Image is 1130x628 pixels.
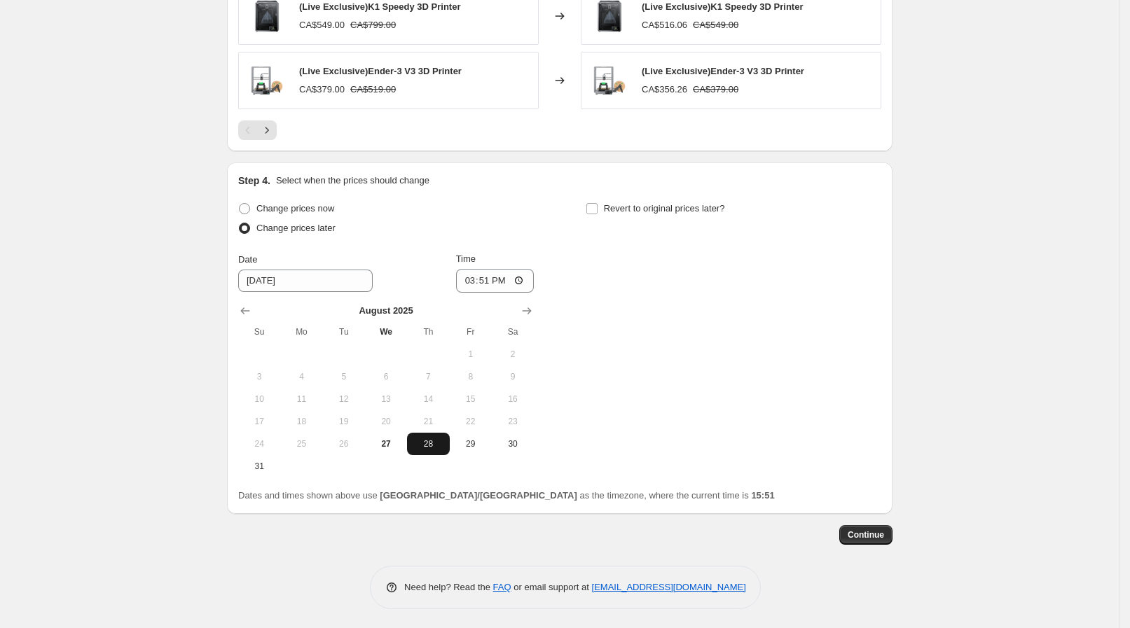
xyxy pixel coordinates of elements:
span: 15 [455,393,486,405]
span: 25 [286,438,317,449]
span: 19 [329,416,359,427]
a: [EMAIL_ADDRESS][DOMAIN_NAME] [592,582,746,592]
a: FAQ [493,582,511,592]
strike: CA$799.00 [350,18,396,32]
img: Ender-3_V3_80x.png [588,60,631,102]
button: Sunday August 10 2025 [238,388,280,410]
button: Sunday August 3 2025 [238,365,280,388]
span: Revert to original prices later? [604,203,725,214]
span: 10 [244,393,275,405]
span: Date [238,254,257,265]
input: 12:00 [456,269,535,293]
button: Friday August 15 2025 [450,388,492,410]
button: Wednesday August 13 2025 [365,388,407,410]
span: (Live Exclusive)K1 Speedy 3D Printer [642,1,803,12]
button: Show previous month, July 2025 [235,301,255,321]
button: Monday August 25 2025 [280,433,322,455]
div: CA$379.00 [299,83,345,97]
th: Friday [450,321,492,343]
button: Saturday August 16 2025 [492,388,534,410]
img: Ender-3_V3_80x.png [246,60,288,102]
button: Sunday August 24 2025 [238,433,280,455]
button: Monday August 4 2025 [280,365,322,388]
span: 20 [371,416,401,427]
span: 6 [371,371,401,382]
span: 29 [455,438,486,449]
span: 18 [286,416,317,427]
b: [GEOGRAPHIC_DATA]/[GEOGRAPHIC_DATA] [380,490,577,501]
span: We [371,326,401,337]
span: Fr [455,326,486,337]
span: 5 [329,371,359,382]
p: Select when the prices should change [276,174,429,188]
span: Change prices later [256,223,336,233]
span: 13 [371,393,401,405]
span: 7 [413,371,443,382]
div: CA$549.00 [299,18,345,32]
button: Thursday August 28 2025 [407,433,449,455]
span: 28 [413,438,443,449]
button: Show next month, September 2025 [517,301,537,321]
th: Monday [280,321,322,343]
span: Continue [848,529,884,540]
button: Wednesday August 6 2025 [365,365,407,388]
div: CA$356.26 [642,83,687,97]
span: Change prices now [256,203,334,214]
span: 22 [455,416,486,427]
span: 26 [329,438,359,449]
span: Th [413,326,443,337]
button: Saturday August 9 2025 [492,365,534,388]
button: Tuesday August 19 2025 [323,410,365,433]
span: 2 [497,349,528,360]
th: Saturday [492,321,534,343]
h2: Step 4. [238,174,270,188]
span: 11 [286,393,317,405]
button: Tuesday August 12 2025 [323,388,365,410]
button: Monday August 11 2025 [280,388,322,410]
span: 12 [329,393,359,405]
button: Thursday August 21 2025 [407,410,449,433]
span: Dates and times shown above use as the timezone, where the current time is [238,490,775,501]
span: 9 [497,371,528,382]
button: Next [257,120,277,140]
button: Friday August 29 2025 [450,433,492,455]
th: Sunday [238,321,280,343]
button: Today Wednesday August 27 2025 [365,433,407,455]
th: Wednesday [365,321,407,343]
span: Time [456,253,476,264]
button: Friday August 8 2025 [450,365,492,388]
button: Thursday August 14 2025 [407,388,449,410]
span: Need help? Read the [404,582,493,592]
button: Saturday August 23 2025 [492,410,534,433]
span: 17 [244,416,275,427]
button: Friday August 22 2025 [450,410,492,433]
span: 21 [413,416,443,427]
span: (Live Exclusive)Ender-3 V3 3D Printer [299,66,462,76]
b: 15:51 [751,490,774,501]
span: 3 [244,371,275,382]
strike: CA$379.00 [693,83,738,97]
span: Sa [497,326,528,337]
nav: Pagination [238,120,277,140]
span: 27 [371,438,401,449]
button: Tuesday August 26 2025 [323,433,365,455]
span: Mo [286,326,317,337]
button: Monday August 18 2025 [280,410,322,433]
strike: CA$549.00 [693,18,738,32]
span: 24 [244,438,275,449]
button: Continue [839,525,893,545]
button: Saturday August 2 2025 [492,343,534,365]
span: 16 [497,393,528,405]
span: 8 [455,371,486,382]
span: (Live Exclusive)Ender-3 V3 3D Printer [642,66,804,76]
button: Wednesday August 20 2025 [365,410,407,433]
span: 23 [497,416,528,427]
th: Tuesday [323,321,365,343]
button: Tuesday August 5 2025 [323,365,365,388]
span: 14 [413,393,443,405]
span: 1 [455,349,486,360]
input: 8/27/2025 [238,270,373,292]
span: Tu [329,326,359,337]
button: Thursday August 7 2025 [407,365,449,388]
button: Friday August 1 2025 [450,343,492,365]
